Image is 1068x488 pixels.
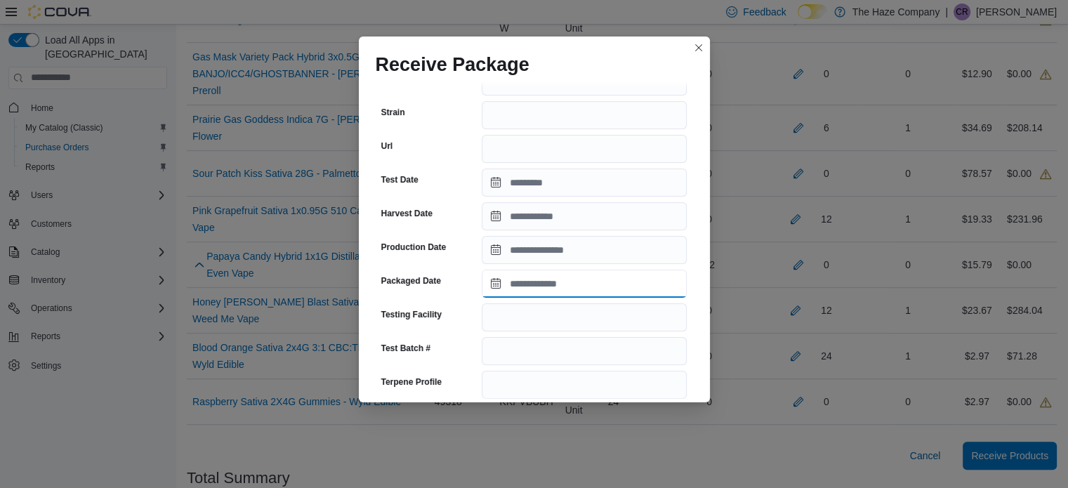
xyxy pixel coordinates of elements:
label: Test Batch # [381,343,430,354]
label: Packaged Date [381,275,441,286]
input: Press the down key to open a popover containing a calendar. [482,270,687,298]
label: Testing Facility [381,309,442,320]
h1: Receive Package [376,53,529,76]
label: Strain [381,107,405,118]
label: Harvest Date [381,208,433,219]
label: Url [381,140,393,152]
input: Press the down key to open a popover containing a calendar. [482,202,687,230]
label: Production Date [381,242,447,253]
label: Terpene Profile [381,376,442,388]
input: Press the down key to open a popover containing a calendar. [482,169,687,197]
input: Press the down key to open a popover containing a calendar. [482,236,687,264]
button: Closes this modal window [690,39,707,56]
label: Test Date [381,174,418,185]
